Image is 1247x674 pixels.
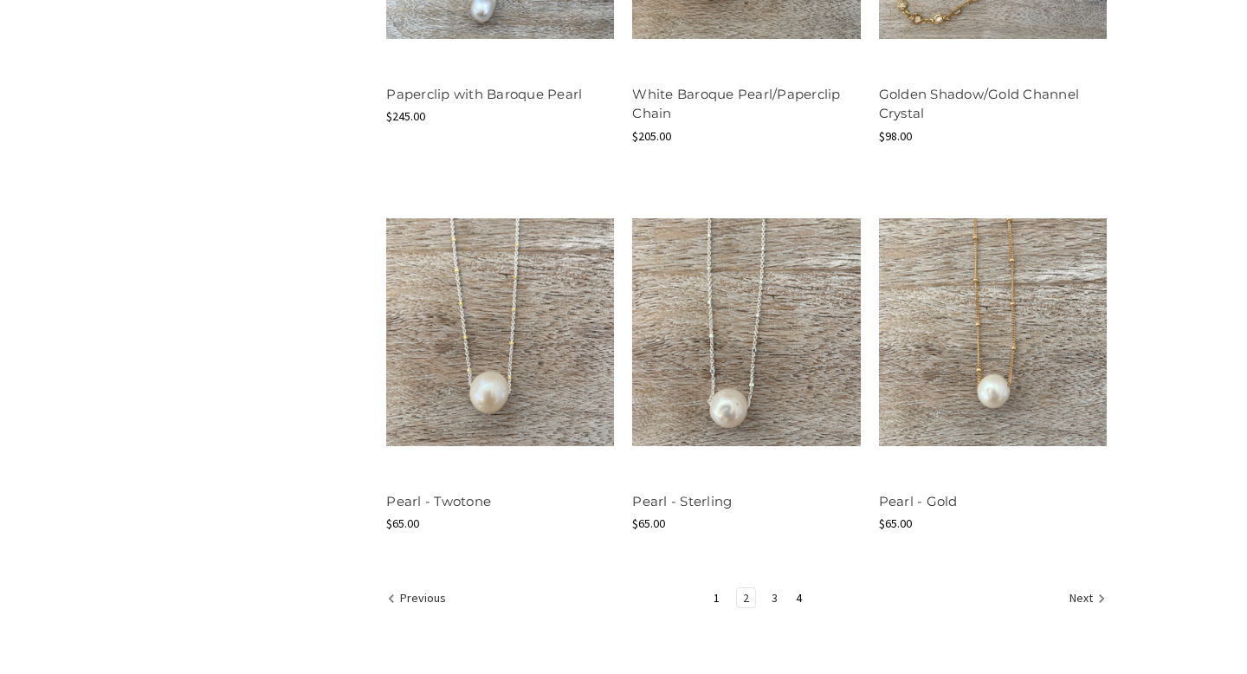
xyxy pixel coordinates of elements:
[386,86,582,102] a: Paperclip with Baroque Pearl
[1063,588,1106,611] a: Next
[386,493,491,509] a: Pearl - Twotone
[879,218,1107,446] img: Pearl - Gold
[879,182,1107,483] a: Pearl - Gold
[386,515,419,531] span: $65.00
[632,128,671,144] span: $205.00
[879,128,912,144] span: $98.00
[632,218,860,446] img: Pearl - Sterling
[387,588,452,611] a: Previous
[707,588,726,607] a: Page 1 of 4
[632,515,665,531] span: $65.00
[386,182,614,483] a: Pearl - Twotone
[386,108,425,124] span: $245.00
[879,515,912,531] span: $65.00
[790,588,808,607] a: Page 4 of 4
[386,218,614,446] img: Pearl - Twotone
[632,86,840,122] a: White Baroque Pearl/Paperclip Chain
[632,493,732,509] a: Pearl - Sterling
[386,587,1107,612] nav: pagination
[879,493,958,509] a: Pearl - Gold
[632,182,860,483] a: Pearl - Sterling
[766,588,784,607] a: Page 3 of 4
[879,86,1080,122] a: Golden Shadow/Gold Channel Crystal
[737,588,755,607] a: Page 2 of 4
